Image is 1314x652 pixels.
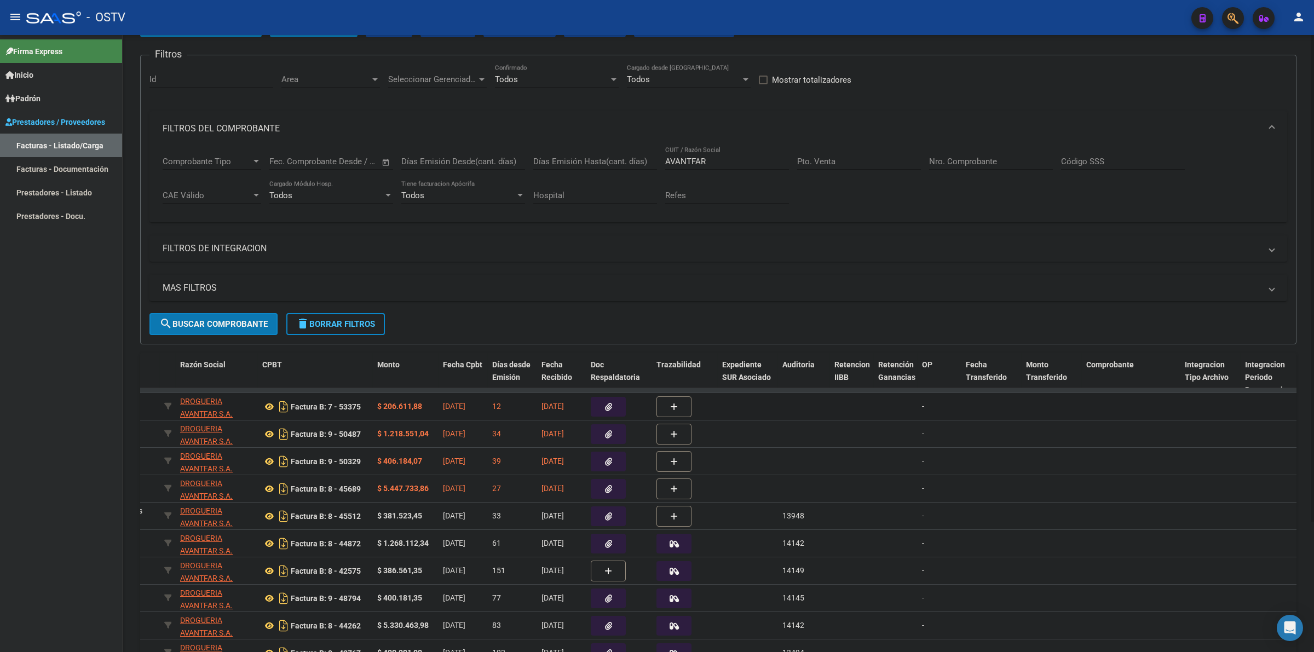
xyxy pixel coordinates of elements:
span: - [922,593,924,602]
span: Retencion IIBB [834,360,870,382]
div: 30708335416 [180,587,253,610]
span: Todos [401,191,424,200]
span: - OSTV [87,5,125,30]
div: Open Intercom Messenger [1277,615,1303,641]
span: Monto Transferido [1026,360,1067,382]
span: Retención Ganancias [878,360,915,382]
div: 14149 [782,564,804,577]
span: [DATE] [541,566,564,575]
span: DROGUERIA AVANTFAR S.A. [180,397,233,418]
strong: $ 381.523,45 [377,511,422,520]
span: Expediente SUR Asociado [722,360,771,382]
div: 30708335416 [180,614,253,637]
span: - [922,457,924,465]
span: 33 [492,511,501,520]
span: [DATE] [443,457,465,465]
strong: Factura B: 8 - 45512 [291,512,361,521]
strong: $ 206.611,88 [377,402,422,411]
span: [DATE] [443,402,465,411]
datatable-header-cell: Monto [373,353,439,401]
span: Firma Express [5,45,62,57]
div: 30708335416 [180,505,253,528]
span: Razón Social [180,360,226,369]
mat-expansion-panel-header: FILTROS DEL COMPROBANTE [149,111,1287,146]
span: CAE Válido [163,191,251,200]
datatable-header-cell: CPBT [258,353,373,401]
i: Descargar documento [276,617,291,634]
datatable-header-cell: Fecha Cpbt [439,353,488,401]
i: Descargar documento [276,480,291,498]
span: DROGUERIA AVANTFAR S.A. [180,506,233,528]
datatable-header-cell: Expediente SUR Asociado [718,353,778,401]
strong: Factura B: 9 - 50329 [291,457,361,466]
span: [DATE] [443,621,465,630]
span: DROGUERIA AVANTFAR S.A. [180,452,233,473]
datatable-header-cell: OP [918,353,961,401]
span: Integracion Tipo Archivo [1185,360,1229,382]
datatable-header-cell: Doc Respaldatoria [586,353,652,401]
span: Doc Respaldatoria [591,360,640,382]
span: Fecha Transferido [966,360,1007,382]
strong: Factura B: 8 - 44262 [291,621,361,630]
strong: $ 406.184,07 [377,457,422,465]
div: 13948 [782,510,804,522]
strong: $ 1.268.112,34 [377,539,429,547]
div: 14142 [782,619,804,632]
datatable-header-cell: Auditoria [778,353,830,401]
strong: Factura B: 9 - 50487 [291,430,361,438]
datatable-header-cell: Fecha Recibido [537,353,586,401]
span: Prestadores / Proveedores [5,116,105,128]
span: Mostrar totalizadores [772,73,851,86]
i: Descargar documento [276,590,291,607]
i: Descargar documento [276,453,291,470]
strong: $ 386.561,35 [377,566,422,575]
strong: Factura B: 8 - 45689 [291,484,361,493]
span: [DATE] [443,429,465,438]
datatable-header-cell: Comprobante [1082,353,1180,401]
strong: $ 400.181,35 [377,593,422,602]
datatable-header-cell: Integracion Periodo Presentacion [1241,353,1301,401]
div: 14145 [782,592,804,604]
strong: $ 5.447.733,86 [377,484,429,493]
span: CPBT [262,360,282,369]
span: - [922,539,924,547]
span: Seleccionar Gerenciador [388,74,477,84]
strong: Factura B: 8 - 44872 [291,539,361,548]
span: Comprobante [1086,360,1134,369]
span: Comprobante Tipo [163,157,251,166]
mat-icon: menu [9,10,22,24]
span: [DATE] [443,566,465,575]
span: 27 [492,484,501,493]
span: [DATE] [541,539,564,547]
span: 151 [492,566,505,575]
datatable-header-cell: Integracion Tipo Archivo [1180,353,1241,401]
span: Días desde Emisión [492,360,531,382]
span: [DATE] [541,621,564,630]
span: [DATE] [443,539,465,547]
mat-panel-title: FILTROS DEL COMPROBANTE [163,123,1261,135]
span: - [922,402,924,411]
span: - [922,429,924,438]
span: Todos [627,74,650,84]
span: [DATE] [541,511,564,520]
span: Auditoria [782,360,815,369]
span: Todos [269,191,292,200]
datatable-header-cell: Monto Transferido [1022,353,1082,401]
span: DROGUERIA AVANTFAR S.A. [180,616,233,637]
mat-panel-title: MAS FILTROS [163,282,1261,294]
span: [DATE] [541,429,564,438]
span: - [922,621,924,630]
strong: Factura B: 9 - 48794 [291,594,361,603]
mat-icon: search [159,317,172,330]
strong: $ 5.330.463,98 [377,621,429,630]
span: Trazabilidad [656,360,701,369]
datatable-header-cell: Trazabilidad [652,353,718,401]
mat-panel-title: FILTROS DE INTEGRACION [163,243,1261,255]
datatable-header-cell: Retención Ganancias [874,353,918,401]
span: Integracion Periodo Presentacion [1245,360,1292,394]
span: Padrón [5,93,41,105]
span: Area [281,74,370,84]
span: - [922,566,924,575]
div: 30708335416 [180,395,253,418]
span: DROGUERIA AVANTFAR S.A. [180,424,233,446]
